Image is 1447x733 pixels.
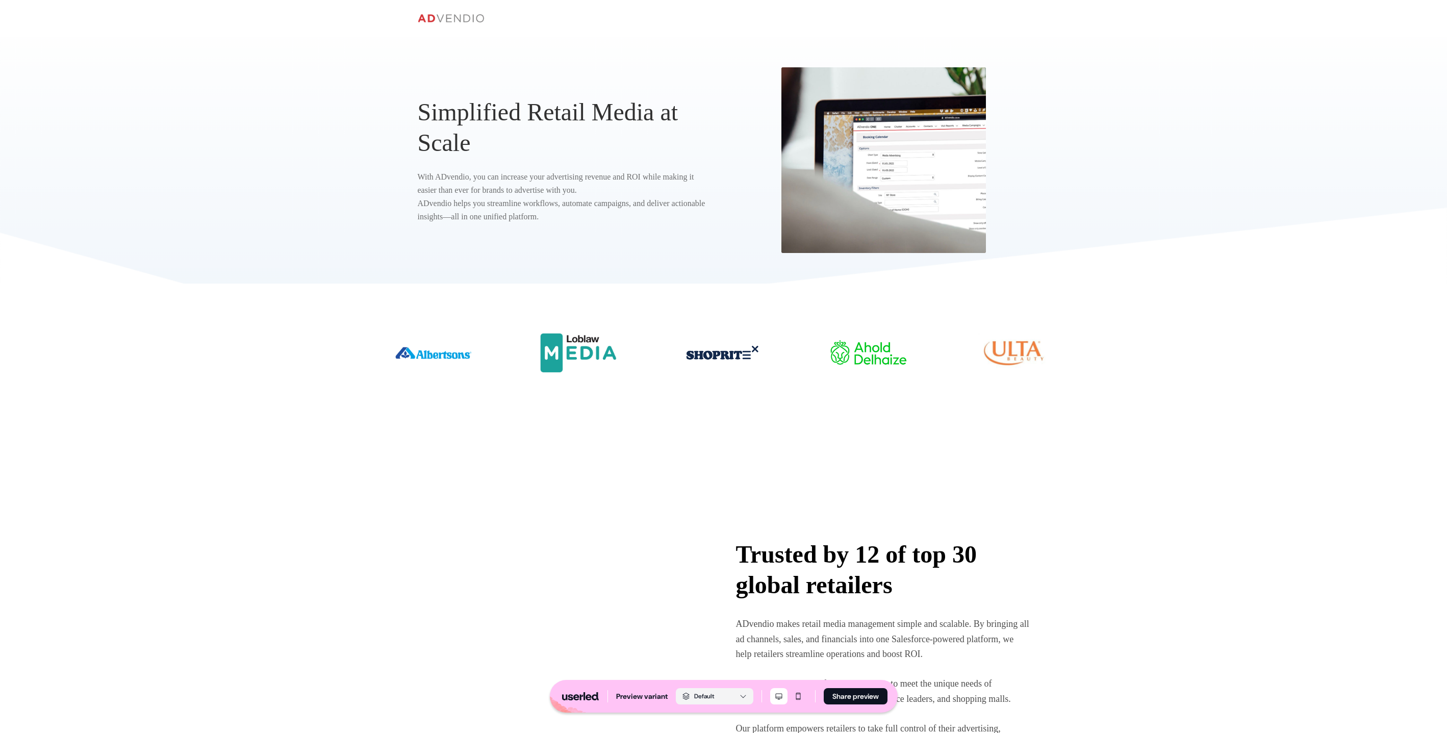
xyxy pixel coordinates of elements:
button: Desktop mode [770,688,788,704]
strong: Trusted by 12 of top 30 global retailers [736,541,977,598]
span: Simplified Retail Media at Scale [418,98,678,156]
button: Share preview [824,688,887,704]
p: With ADvendio, you can increase your advertising revenue and ROI while making it easier than ever... [418,170,709,223]
div: Preview variant [616,691,668,701]
div: Default [682,691,714,701]
button: Default [676,688,753,704]
button: Mobile mode [790,688,807,704]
